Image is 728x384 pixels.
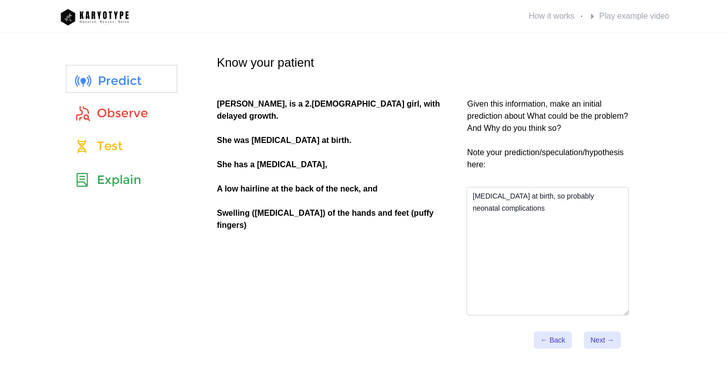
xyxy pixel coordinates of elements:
[217,160,327,169] span: She has a [MEDICAL_DATA],
[467,100,630,132] span: Given this information, make an initial prediction about What could be the problem? And Why do yo...
[534,331,572,349] button: ← Back
[527,8,577,24] a: How it works
[467,148,626,169] span: Note your prediction/speculation/hypothesis here:
[217,184,378,193] span: A low hairline at the back of the neck, and
[587,8,671,24] a: ⏵ Play example video
[584,331,621,349] button: Next →
[527,8,583,24] li: ·
[57,5,132,28] img: app%2F47f54867%2Fpasted%20image%200-338.png
[217,136,351,145] span: She was [MEDICAL_DATA] at birth.
[217,100,442,120] span: [PERSON_NAME], is a 2.[DEMOGRAPHIC_DATA] girl, with delayed growth.
[217,209,436,229] span: Swelling ([MEDICAL_DATA]) of the hands and feet (puffy fingers)
[217,56,314,69] span: Know your patient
